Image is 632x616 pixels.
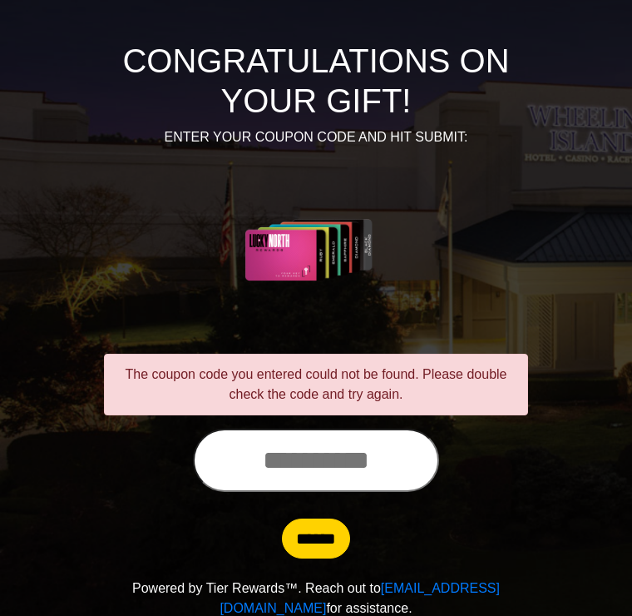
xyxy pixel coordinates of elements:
p: ENTER YOUR COUPON CODE AND HIT SUBMIT: [104,127,528,147]
span: Powered by Tier Rewards™. Reach out to for assistance. [132,581,500,615]
div: The coupon code you entered could not be found. Please double check the code and try again. [104,354,528,415]
img: Center Image [205,167,427,334]
h1: CONGRATULATIONS ON YOUR GIFT! [104,41,528,121]
a: [EMAIL_ADDRESS][DOMAIN_NAME] [220,581,500,615]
